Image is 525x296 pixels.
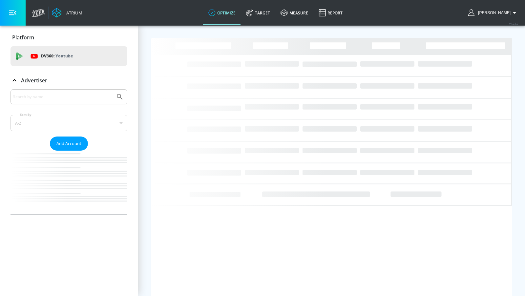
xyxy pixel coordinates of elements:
a: measure [275,1,313,25]
a: optimize [203,1,241,25]
span: login as: anthony.tran@zefr.com [475,11,511,15]
a: Report [313,1,348,25]
div: Advertiser [10,89,127,214]
a: Atrium [52,8,82,18]
button: [PERSON_NAME] [468,9,518,17]
p: Platform [12,34,34,41]
nav: list of Advertiser [10,151,127,214]
span: Add Account [56,140,81,147]
div: Atrium [64,10,82,16]
p: Advertiser [21,77,47,84]
p: DV360: [41,53,73,60]
div: A-Z [10,115,127,131]
div: DV360: Youtube [10,46,127,66]
span: v 4.22.2 [509,22,518,25]
p: Youtube [55,53,73,59]
button: Add Account [50,137,88,151]
label: Sort By [19,113,33,117]
input: Search by name [13,93,113,101]
a: Target [241,1,275,25]
div: Advertiser [10,71,127,90]
div: Platform [10,28,127,47]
